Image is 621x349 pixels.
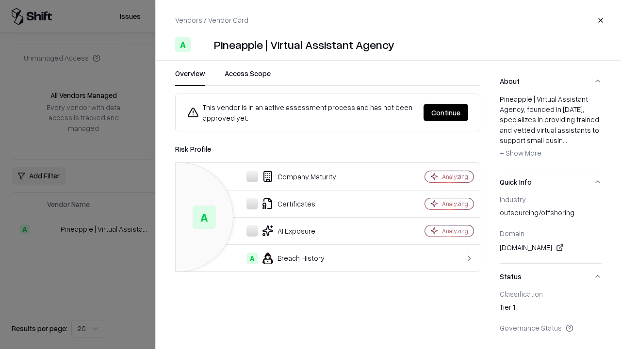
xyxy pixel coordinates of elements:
div: Domain [500,229,602,238]
button: About [500,68,602,94]
div: Analyzing [442,227,468,235]
button: Status [500,264,602,289]
div: Pineapple | Virtual Assistant Agency, founded in [DATE], specializes in providing trained and vet... [500,94,602,161]
button: Access Scope [225,68,271,86]
div: Analyzing [442,173,468,181]
p: Vendors / Vendor Card [175,15,248,25]
img: Pineapple | Virtual Assistant Agency [195,37,210,52]
div: Tier 1 [500,302,602,316]
div: About [500,94,602,169]
div: Quick Info [500,195,602,263]
div: This vendor is in an active assessment process and has not been approved yet. [187,102,416,123]
button: Overview [175,68,205,86]
div: Company Maturity [183,171,391,182]
div: Risk Profile [175,143,480,155]
div: outsourcing/offshoring [500,207,602,221]
div: Pineapple | Virtual Assistant Agency [214,37,394,52]
div: Industry [500,195,602,204]
button: + Show More [500,145,541,161]
div: AI Exposure [183,225,391,237]
div: A [175,37,191,52]
div: A [193,206,216,229]
div: Governance Status [500,323,602,332]
div: [DOMAIN_NAME] [500,242,602,254]
span: + Show More [500,148,541,157]
div: Breach History [183,253,391,264]
div: Certificates [183,198,391,209]
div: A [246,253,258,264]
button: Quick Info [500,169,602,195]
div: Classification [500,289,602,298]
span: ... [563,136,567,144]
div: Analyzing [442,200,468,208]
button: Continue [424,104,468,121]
